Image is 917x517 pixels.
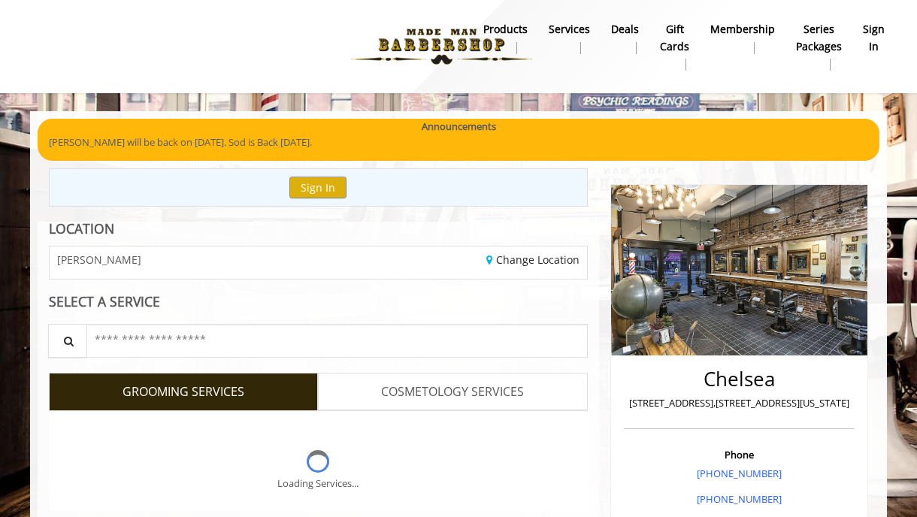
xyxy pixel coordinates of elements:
div: SELECT A SERVICE [49,295,588,309]
b: Series packages [796,21,842,55]
b: sign in [863,21,885,55]
a: [PHONE_NUMBER] [697,467,782,480]
b: products [483,21,528,38]
span: COSMETOLOGY SERVICES [381,382,524,402]
p: [STREET_ADDRESS],[STREET_ADDRESS][US_STATE] [628,395,851,411]
a: ServicesServices [538,19,601,58]
button: Sign In [289,177,347,198]
p: [PERSON_NAME] will be back on [DATE]. Sod is Back [DATE]. [49,135,868,150]
img: Made Man Barbershop logo [338,5,545,88]
span: GROOMING SERVICES [123,382,244,402]
span: [PERSON_NAME] [57,254,141,265]
h2: Chelsea [628,368,851,390]
b: Services [549,21,590,38]
b: gift cards [660,21,689,55]
a: [PHONE_NUMBER] [697,492,782,506]
h3: Phone [628,449,851,460]
a: Change Location [486,252,580,267]
a: sign insign in [852,19,895,58]
a: DealsDeals [601,19,649,58]
div: Loading Services... [277,476,359,491]
button: Service Search [48,324,87,358]
div: Grooming services [49,410,588,511]
a: Series packagesSeries packages [785,19,852,74]
b: Membership [710,21,775,38]
b: Deals [611,21,639,38]
b: Announcements [422,119,496,135]
a: Productsproducts [473,19,538,58]
a: Gift cardsgift cards [649,19,700,74]
a: MembershipMembership [700,19,785,58]
b: LOCATION [49,219,114,237]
